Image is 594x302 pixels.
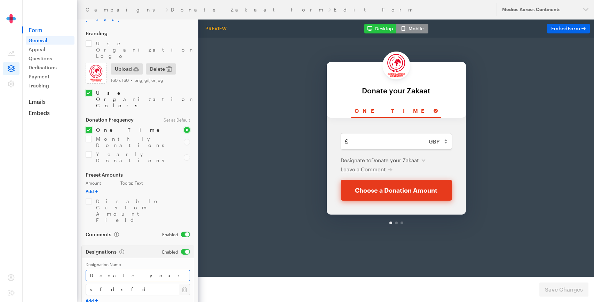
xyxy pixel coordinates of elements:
[26,63,74,72] a: Dedications
[115,65,132,73] span: Upload
[86,262,190,267] label: Designation Name
[26,36,74,45] a: General
[502,7,578,13] div: Medics Across Continents
[22,109,77,116] a: Embeds
[146,63,176,75] button: Delete
[396,24,428,33] button: Mobile
[142,128,194,135] button: Leave a Comment
[92,40,190,59] label: Use Organization Logo
[26,82,74,90] a: Tracking
[86,232,119,237] label: Comments
[92,90,190,109] label: Use Organization Colors
[142,119,254,126] div: Designate to
[171,7,325,13] a: Donate Zakaat form
[111,77,190,83] div: 160 x 160 • png, gif, or jpg
[568,25,580,31] span: Form
[135,49,261,57] div: Donate your Zakaat
[142,129,187,135] span: Leave a Comment
[86,117,155,123] label: Donation Frequency
[86,172,190,178] label: Preset Amounts
[22,98,77,105] a: Emails
[551,25,580,31] span: Embed
[86,180,120,186] label: Amount
[497,3,594,16] button: Medics Across Continents
[86,31,190,36] label: Branding
[120,180,190,186] label: Tooltip Text
[150,65,165,73] span: Delete
[26,54,74,63] a: Questions
[22,26,77,33] span: Form
[26,72,74,81] a: Payment
[92,198,190,223] label: Disable Custom Amount Field
[86,188,98,194] button: Add
[142,142,254,163] button: Choose a Donation Amount
[547,24,590,33] a: EmbedForm
[86,7,163,13] a: Campaigns
[203,25,229,32] div: Preview
[111,63,143,75] button: Upload
[86,249,154,255] div: Designations
[26,45,74,54] a: Appeal
[159,117,194,123] div: Set as Default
